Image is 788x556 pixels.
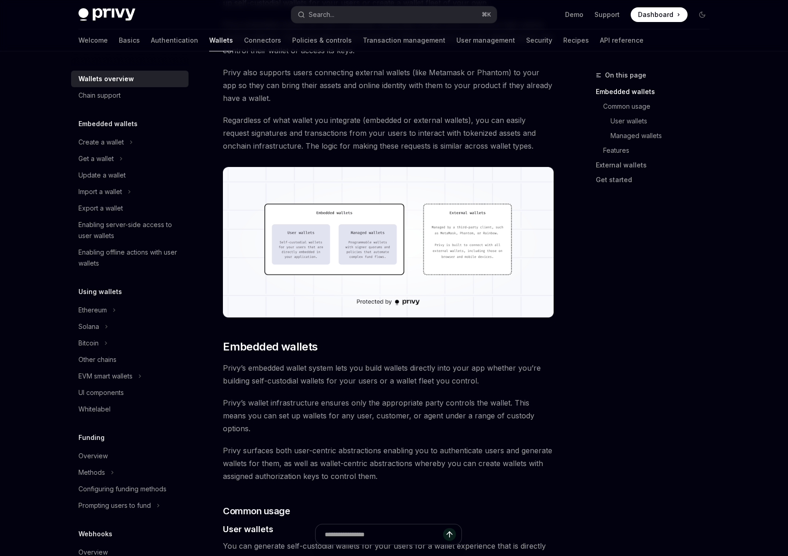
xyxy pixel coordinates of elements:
[78,29,108,51] a: Welcome
[605,70,646,81] span: On this page
[71,200,189,217] a: Export a wallet
[78,354,117,365] div: Other chains
[78,170,126,181] div: Update a wallet
[71,217,189,244] a: Enabling server-side access to user wallets
[78,8,135,21] img: dark logo
[78,467,105,478] div: Methods
[631,7,688,22] a: Dashboard
[71,448,189,464] a: Overview
[78,484,166,495] div: Configuring funding methods
[78,528,112,539] h5: Webhooks
[223,167,554,317] img: images/walletoverview.png
[482,11,491,18] span: ⌘ K
[78,153,114,164] div: Get a wallet
[526,29,552,51] a: Security
[78,338,99,349] div: Bitcoin
[600,29,644,51] a: API reference
[209,29,233,51] a: Wallets
[78,186,122,197] div: Import a wallet
[223,339,317,354] span: Embedded wallets
[78,90,121,101] div: Chain support
[71,351,189,368] a: Other chains
[71,384,189,401] a: UI components
[223,361,554,387] span: Privy’s embedded wallet system lets you build wallets directly into your app whether you’re build...
[223,396,554,435] span: Privy’s wallet infrastructure ensures only the appropriate party controls the wallet. This means ...
[151,29,198,51] a: Authentication
[244,29,281,51] a: Connectors
[610,114,717,128] a: User wallets
[596,84,717,99] a: Embedded wallets
[695,7,710,22] button: Toggle dark mode
[71,87,189,104] a: Chain support
[309,9,334,20] div: Search...
[456,29,515,51] a: User management
[78,305,107,316] div: Ethereum
[78,432,105,443] h5: Funding
[594,10,620,19] a: Support
[78,118,138,129] h5: Embedded wallets
[610,128,717,143] a: Managed wallets
[565,10,583,19] a: Demo
[71,481,189,497] a: Configuring funding methods
[78,500,151,511] div: Prompting users to fund
[71,244,189,272] a: Enabling offline actions with user wallets
[78,321,99,332] div: Solana
[78,371,133,382] div: EVM smart wallets
[78,73,134,84] div: Wallets overview
[443,528,456,541] button: Send message
[78,137,124,148] div: Create a wallet
[71,71,189,87] a: Wallets overview
[603,143,717,158] a: Features
[78,450,108,461] div: Overview
[78,203,123,214] div: Export a wallet
[291,6,497,23] button: Search...⌘K
[603,99,717,114] a: Common usage
[638,10,673,19] span: Dashboard
[78,247,183,269] div: Enabling offline actions with user wallets
[78,286,122,297] h5: Using wallets
[223,114,554,152] span: Regardless of what wallet you integrate (embedded or external wallets), you can easily request si...
[119,29,140,51] a: Basics
[596,158,717,172] a: External wallets
[78,387,124,398] div: UI components
[596,172,717,187] a: Get started
[223,66,554,105] span: Privy also supports users connecting external wallets (like Metamask or Phantom) to your app so t...
[292,29,352,51] a: Policies & controls
[78,404,111,415] div: Whitelabel
[78,219,183,241] div: Enabling server-side access to user wallets
[71,167,189,183] a: Update a wallet
[223,505,290,517] span: Common usage
[563,29,589,51] a: Recipes
[71,401,189,417] a: Whitelabel
[363,29,445,51] a: Transaction management
[223,444,554,483] span: Privy surfaces both user-centric abstractions enabling you to authenticate users and generate wal...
